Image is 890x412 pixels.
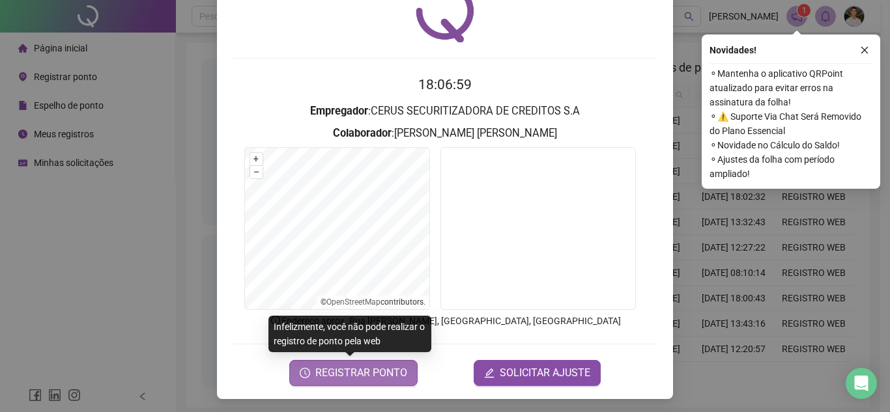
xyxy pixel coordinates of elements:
[233,314,657,328] p: Endereço aprox. : Rua [PERSON_NAME], [GEOGRAPHIC_DATA], [GEOGRAPHIC_DATA]
[326,297,380,307] a: OpenStreetMap
[289,360,418,386] button: REGISTRAR PONTO
[500,365,590,381] span: SOLICITAR AJUSTE
[418,77,472,92] time: 18:06:59
[710,138,872,152] span: ⚬ Novidade no Cálculo do Saldo!
[250,153,263,165] button: +
[233,103,657,120] h3: : CERUS SECURITIZADORA DE CREDITOS S.A
[233,125,657,142] h3: : [PERSON_NAME] [PERSON_NAME]
[321,297,425,307] li: © contributors.
[710,152,872,181] span: ⚬ Ajustes da folha com período ampliado!
[270,314,281,326] span: info-circle
[474,360,601,386] button: editSOLICITAR AJUSTE
[300,368,310,378] span: clock-circle
[484,368,495,378] span: edit
[710,109,872,138] span: ⚬ ⚠️ Suporte Via Chat Será Removido do Plano Essencial
[846,368,877,399] div: Open Intercom Messenger
[315,365,407,381] span: REGISTRAR PONTO
[710,66,872,109] span: ⚬ Mantenha o aplicativo QRPoint atualizado para evitar erros na assinatura da folha!
[268,316,431,352] div: Infelizmente, você não pode realizar o registro de ponto pela web
[860,46,869,55] span: close
[250,166,263,178] button: –
[333,127,392,139] strong: Colaborador
[710,43,756,57] span: Novidades !
[310,105,368,117] strong: Empregador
